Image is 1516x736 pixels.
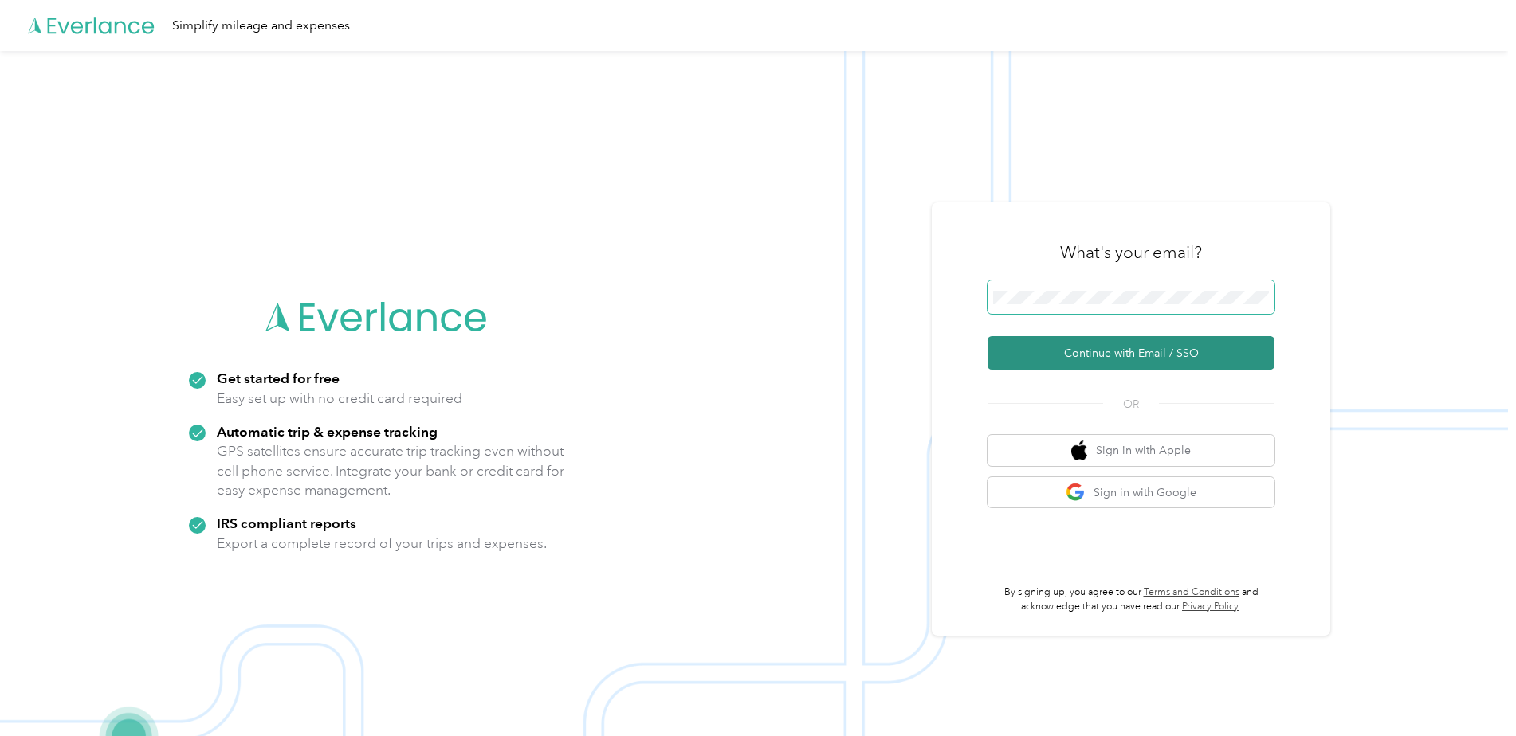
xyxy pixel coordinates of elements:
[172,16,350,36] div: Simplify mileage and expenses
[988,585,1274,613] p: By signing up, you agree to our and acknowledge that you have read our .
[217,389,462,409] p: Easy set up with no credit card required
[988,336,1274,370] button: Continue with Email / SSO
[1144,586,1239,598] a: Terms and Conditions
[1066,483,1086,503] img: google logo
[217,534,547,554] p: Export a complete record of your trips and expenses.
[1103,396,1159,413] span: OR
[1182,601,1239,613] a: Privacy Policy
[988,477,1274,508] button: google logoSign in with Google
[217,515,356,531] strong: IRS compliant reports
[217,423,438,440] strong: Automatic trip & expense tracking
[217,441,565,500] p: GPS satellites ensure accurate trip tracking even without cell phone service. Integrate your bank...
[988,435,1274,466] button: apple logoSign in with Apple
[1060,241,1202,264] h3: What's your email?
[1071,440,1087,460] img: apple logo
[217,370,340,386] strong: Get started for free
